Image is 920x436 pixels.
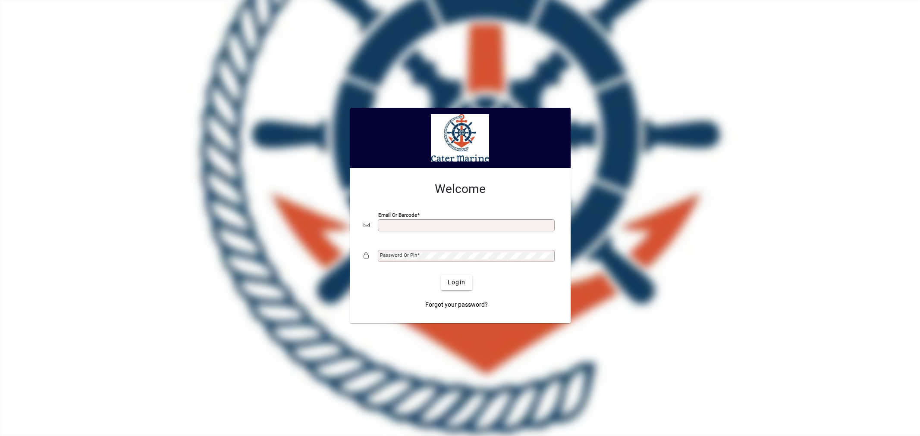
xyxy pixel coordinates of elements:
[364,182,557,196] h2: Welcome
[378,212,417,218] mat-label: Email or Barcode
[380,252,417,258] mat-label: Password or Pin
[441,275,472,290] button: Login
[448,278,465,287] span: Login
[425,300,488,309] span: Forgot your password?
[422,297,491,313] a: Forgot your password?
